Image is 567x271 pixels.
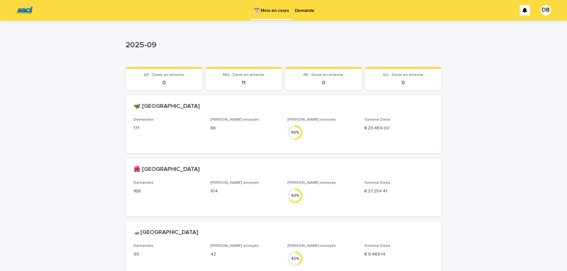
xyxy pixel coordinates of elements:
div: DB [541,5,551,15]
p: 99 [133,251,203,258]
p: € 9,468.14 [364,251,434,258]
span: [PERSON_NAME] envoyés [210,118,259,122]
div: 50 % [287,129,303,136]
span: Demandes [133,244,154,248]
span: Demandes [133,181,154,185]
span: RE - Devis en attente [303,73,343,77]
p: 86 [210,125,280,132]
span: GU - Devis en attente [383,73,423,77]
div: 63 % [287,192,303,199]
p: 166 [133,188,203,195]
h2: 🌺 [GEOGRAPHIC_DATA] [133,166,200,173]
span: Somme Devis [364,181,390,185]
p: 0 [289,80,358,86]
span: [PERSON_NAME] envoyés [210,244,259,248]
p: 11 [209,80,278,86]
span: [PERSON_NAME] envoyés [287,118,336,122]
span: [PERSON_NAME] envoyés [287,244,336,248]
span: MQ - Devis en attente [223,73,264,77]
span: [PERSON_NAME] envoyés [210,181,259,185]
div: 42 % [287,255,303,262]
h2: 🦋 [GEOGRAPHIC_DATA] [133,103,200,110]
p: 2025-09 [126,41,439,50]
h2: 🗻[GEOGRAPHIC_DATA] [133,229,198,236]
p: € 23,464.00 [364,125,434,132]
p: 104 [210,188,280,195]
p: € 37,254.41 [364,188,434,195]
span: Demandes [133,118,154,122]
span: Somme Devis [364,244,390,248]
span: GP - Devis en attente [144,73,184,77]
p: 171 [133,125,203,132]
span: Somme Devis [364,118,390,122]
p: 42 [210,251,280,258]
p: 0 [369,80,438,86]
img: UC29JcTLQ3GheANZ19ks [13,4,33,17]
span: [PERSON_NAME] envoyés [287,181,336,185]
p: 0 [130,80,198,86]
